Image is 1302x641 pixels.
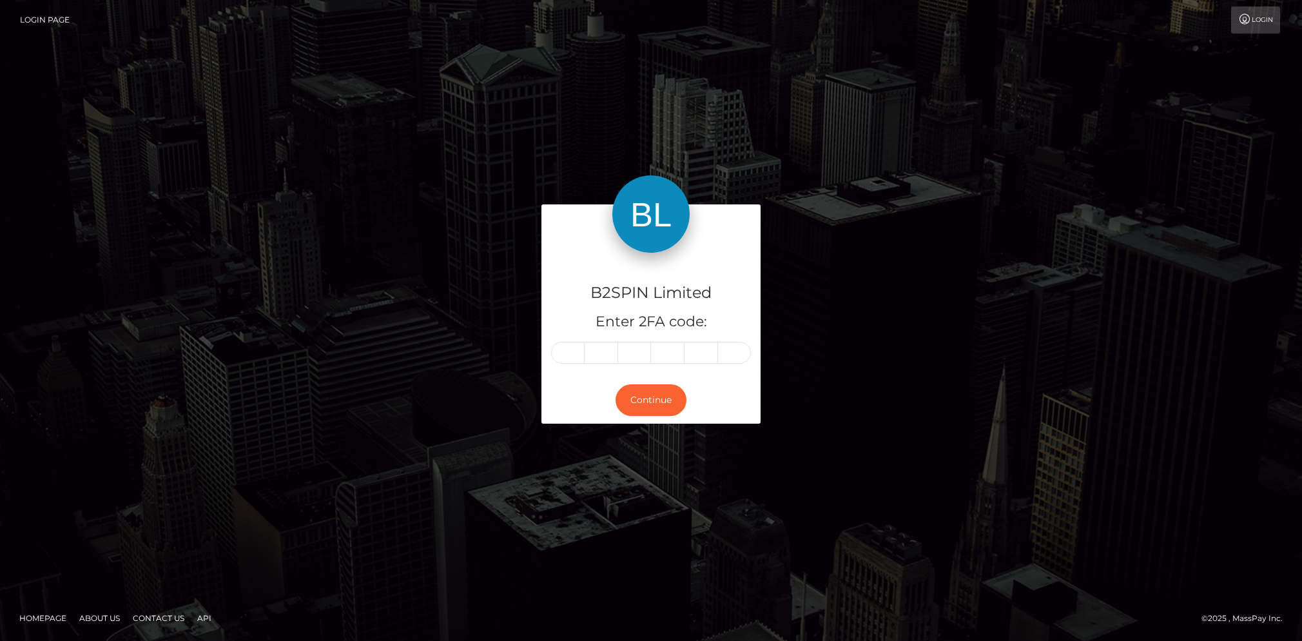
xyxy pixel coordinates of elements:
a: Homepage [14,608,72,628]
a: Login [1231,6,1280,34]
a: About Us [74,608,125,628]
img: B2SPIN Limited [612,175,690,253]
button: Continue [616,384,686,416]
a: Login Page [20,6,70,34]
h4: B2SPIN Limited [551,282,751,304]
h5: Enter 2FA code: [551,312,751,332]
div: © 2025 , MassPay Inc. [1201,611,1292,626]
a: Contact Us [128,608,189,628]
a: API [192,608,217,628]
